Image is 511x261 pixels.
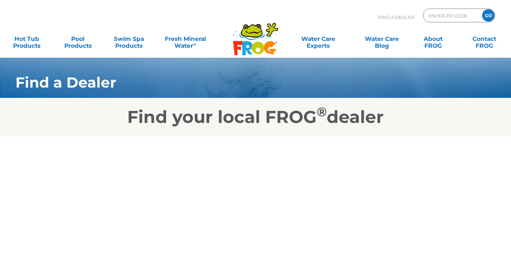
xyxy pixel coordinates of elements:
[413,32,453,46] a: AboutFROG
[5,107,506,127] h2: Find your local FROG dealer
[15,74,456,91] h1: Find a Dealer
[482,9,494,22] input: GO
[362,32,402,46] a: Water CareBlog
[109,32,149,46] a: Swim SpaProducts
[7,32,47,46] a: Hot TubProducts
[160,32,210,46] a: Fresh MineralWater∞
[464,32,504,46] a: ContactFROG
[317,104,327,120] sup: ®
[193,42,196,47] sup: ∞
[58,32,98,46] a: PoolProducts
[286,32,351,46] a: Water CareExperts
[378,9,414,26] p: Find A Dealer
[229,14,282,56] img: Frog Products Logo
